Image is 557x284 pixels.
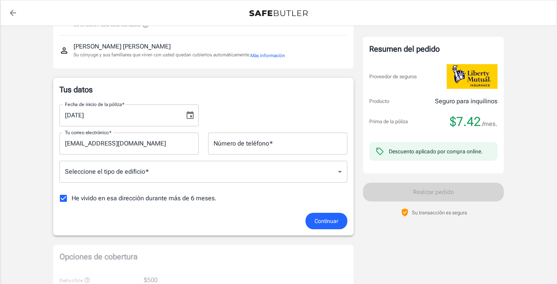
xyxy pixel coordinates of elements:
font: He vivido en esa dirección durante más de 6 meses. [72,194,217,202]
font: Seguro para inquilinos [435,97,498,105]
font: /mes. [482,120,498,128]
p: [PERSON_NAME] [PERSON_NAME] [74,42,171,51]
font: Continuar [314,218,338,224]
font: Fecha de inicio de la póliza [65,101,122,107]
font: Producto [369,98,389,104]
img: Volver a las citas [249,10,308,16]
font: Su cónyuge y sus familiares que viven con usted quedan cubiertos automáticamente. [74,52,250,58]
font: Descuento aplicado por compra online. [389,148,483,155]
font: Su transacción es segura [412,210,467,216]
button: Continuar [305,213,347,230]
font: Proveedor de seguros [369,74,417,79]
font: Resumen del pedido [369,44,440,54]
input: MM/DD/AAAA [59,104,179,126]
font: Tus datos [59,85,93,94]
font: Tu correo electrónico [65,129,109,135]
img: Libertad Mutual [447,64,498,89]
font: $7.42 [450,114,481,129]
button: Elija la fecha, la fecha seleccionada es el 20 de agosto de 2025 [182,108,198,123]
input: Introducir correo electrónico [59,133,199,155]
a: volver a las citas [5,5,21,21]
input: Introducir número [208,133,347,155]
svg: Persona asegurada [59,46,69,55]
button: Más información [250,52,285,59]
font: Prima de la póliza [369,119,408,124]
font: Más información [250,53,285,58]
